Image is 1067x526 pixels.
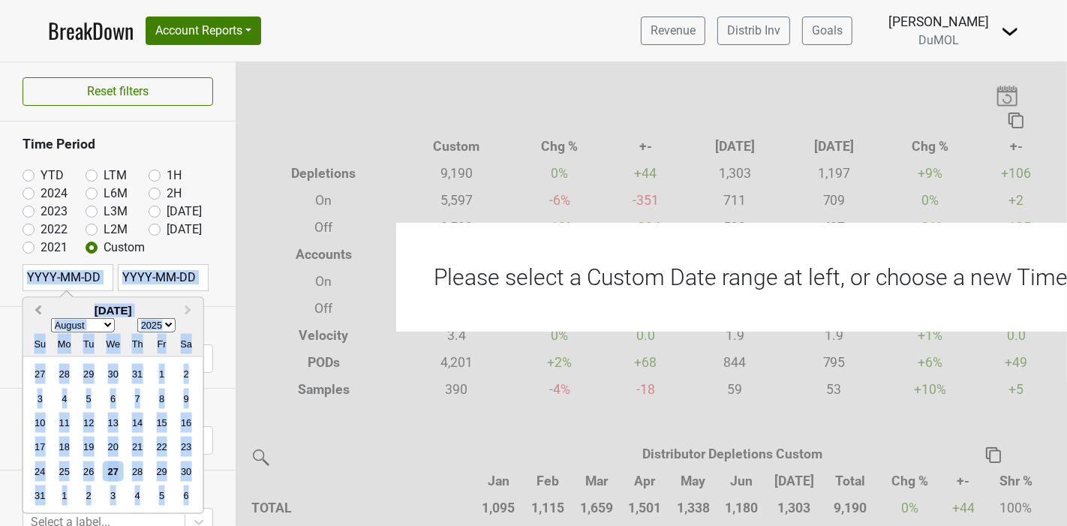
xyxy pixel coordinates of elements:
div: Choose Saturday, August 16th, 2025 [176,413,196,433]
div: Choose Friday, August 15th, 2025 [152,413,172,433]
div: [PERSON_NAME] [888,12,989,32]
button: Next Month [178,299,202,323]
div: Choose Sunday, August 24th, 2025 [30,461,50,482]
a: BreakDown [48,15,134,47]
label: 2H [167,185,182,203]
label: 1H [167,167,182,185]
div: Choose Sunday, August 10th, 2025 [30,413,50,433]
h3: Time Period [23,137,213,152]
div: Choose Tuesday, August 26th, 2025 [79,461,99,482]
div: Month August, 2025 [28,362,198,508]
div: Choose Monday, August 4th, 2025 [54,388,74,408]
div: Choose Monday, July 28th, 2025 [54,364,74,384]
div: Sunday [30,334,50,354]
button: Previous Month [25,299,49,323]
label: 2023 [41,203,68,221]
div: Choose Monday, September 1st, 2025 [54,485,74,506]
input: YYYY-MM-DD [23,264,113,291]
div: Choose Monday, August 25th, 2025 [54,461,74,482]
div: Monday [54,334,74,354]
label: LTM [104,167,127,185]
label: [DATE] [167,203,202,221]
label: 2024 [41,185,68,203]
label: Custom [104,239,145,257]
div: Choose Saturday, August 2nd, 2025 [176,364,196,384]
div: Choose Sunday, August 17th, 2025 [30,437,50,457]
div: Choose Friday, September 5th, 2025 [152,485,172,506]
div: Choose Sunday, August 3rd, 2025 [30,388,50,408]
div: Choose Monday, August 11th, 2025 [54,413,74,433]
button: Account Reports [146,17,261,45]
div: Choose Wednesday, August 13th, 2025 [103,413,123,433]
div: Choose Thursday, September 4th, 2025 [128,485,148,506]
div: Choose Thursday, August 7th, 2025 [128,388,148,408]
div: Tuesday [79,334,99,354]
span: DuMOL [918,33,959,47]
div: Choose Tuesday, September 2nd, 2025 [79,485,99,506]
div: Choose Tuesday, July 29th, 2025 [79,364,99,384]
label: 2022 [41,221,68,239]
div: Choose Wednesday, August 6th, 2025 [103,388,123,408]
div: Choose Friday, August 29th, 2025 [152,461,172,482]
div: Wednesday [103,334,123,354]
div: Saturday [176,334,196,354]
div: Choose Saturday, August 30th, 2025 [176,461,196,482]
div: Choose Monday, August 18th, 2025 [54,437,74,457]
div: Choose Saturday, September 6th, 2025 [176,485,196,506]
div: Choose Saturday, August 9th, 2025 [176,388,196,408]
div: Choose Wednesday, July 30th, 2025 [103,364,123,384]
div: Choose Thursday, July 31st, 2025 [128,364,148,384]
a: Revenue [641,17,705,45]
label: [DATE] [167,221,202,239]
div: Choose Sunday, August 31st, 2025 [30,485,50,506]
input: YYYY-MM-DD [118,264,209,291]
button: Reset filters [23,77,213,106]
div: Choose Tuesday, August 19th, 2025 [79,437,99,457]
div: Choose Saturday, August 23rd, 2025 [176,437,196,457]
div: Choose Thursday, August 28th, 2025 [128,461,148,482]
div: Choose Tuesday, August 5th, 2025 [79,388,99,408]
div: Choose Sunday, July 27th, 2025 [30,364,50,384]
label: L2M [104,221,128,239]
label: L3M [104,203,128,221]
a: Distrib Inv [717,17,790,45]
div: Choose Thursday, August 21st, 2025 [128,437,148,457]
div: Choose Tuesday, August 12th, 2025 [79,413,99,433]
div: Choose Wednesday, August 27th, 2025 [103,461,123,482]
label: YTD [41,167,64,185]
div: Friday [152,334,172,354]
img: Dropdown Menu [1001,23,1019,41]
div: Choose Friday, August 22nd, 2025 [152,437,172,457]
h2: [DATE] [23,304,203,317]
div: Thursday [128,334,148,354]
label: L6M [104,185,128,203]
a: Goals [802,17,852,45]
label: 2021 [41,239,68,257]
div: Choose Wednesday, September 3rd, 2025 [103,485,123,506]
div: Choose Friday, August 8th, 2025 [152,388,172,408]
div: Choose Date [23,297,204,513]
div: Choose Friday, August 1st, 2025 [152,364,172,384]
div: Choose Wednesday, August 20th, 2025 [103,437,123,457]
div: Choose Thursday, August 14th, 2025 [128,413,148,433]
